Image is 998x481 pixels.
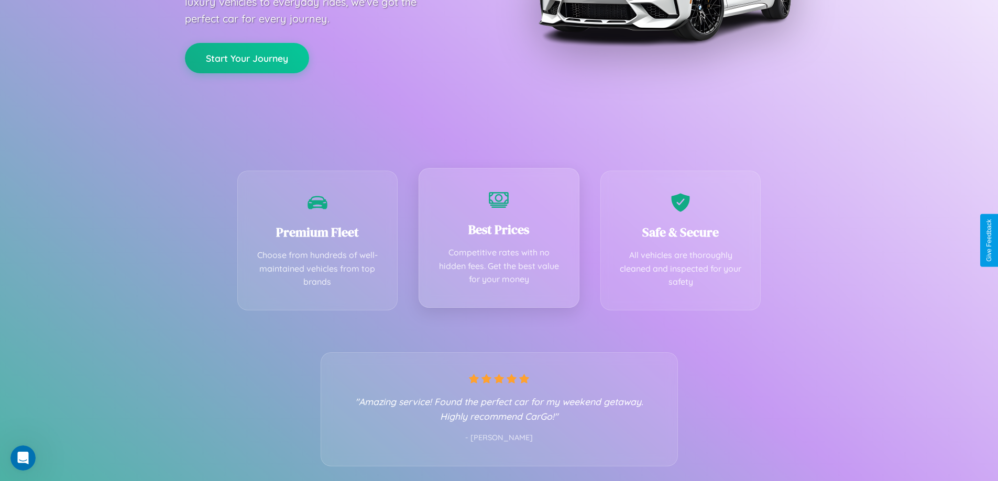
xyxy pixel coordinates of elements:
h3: Safe & Secure [617,223,745,241]
p: All vehicles are thoroughly cleaned and inspected for your safety [617,249,745,289]
p: "Amazing service! Found the perfect car for my weekend getaway. Highly recommend CarGo!" [342,394,656,423]
div: Give Feedback [985,219,993,262]
p: - [PERSON_NAME] [342,431,656,445]
h3: Best Prices [435,221,563,238]
p: Choose from hundreds of well-maintained vehicles from top brands [254,249,382,289]
iframe: Intercom live chat [10,445,36,471]
button: Start Your Journey [185,43,309,73]
h3: Premium Fleet [254,223,382,241]
p: Competitive rates with no hidden fees. Get the best value for your money [435,246,563,286]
